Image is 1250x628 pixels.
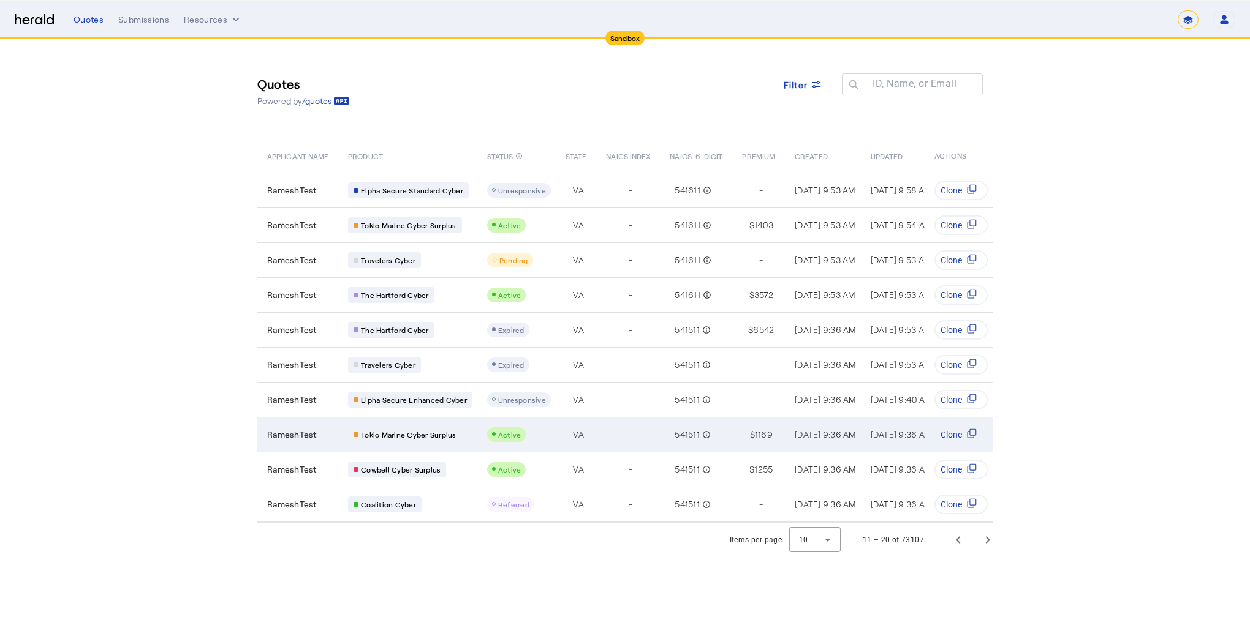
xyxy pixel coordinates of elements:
span: 541511 [675,428,700,441]
span: VA [573,428,584,441]
span: RameshTest [267,394,317,406]
span: $ [748,324,753,336]
button: Clone [934,460,988,479]
mat-icon: info_outline [700,289,711,301]
span: Active [498,465,521,474]
button: Clone [934,285,988,305]
div: Submissions [118,13,169,26]
span: The Hartford Cyber [361,290,429,300]
span: Referred [498,500,529,509]
span: 541511 [675,324,700,336]
span: - [629,394,632,406]
span: [DATE] 9:36 AM [795,394,856,405]
button: Clone [934,215,988,235]
span: [DATE] 9:36 AM [795,464,856,474]
span: [DATE] 9:53 AM [795,220,855,230]
span: - [629,359,632,371]
span: 541511 [675,498,700,510]
span: APPLICANT NAME [267,149,328,162]
span: Tokio Marine Cyber Surplus [361,430,456,439]
span: RameshTest [267,184,317,196]
span: [DATE] 9:36 AM [795,359,856,370]
span: [DATE] 9:36 AM [795,499,856,509]
span: Clone [941,463,962,476]
span: Filter [784,78,808,91]
span: [DATE] 9:40 AM [871,394,932,405]
span: Unresponsive [498,186,546,195]
mat-icon: info_outline [700,359,711,371]
span: [DATE] 9:53 AM [795,255,855,265]
span: VA [573,254,584,266]
button: Resources dropdown menu [184,13,242,26]
span: 1403 [754,219,773,231]
button: Clone [934,250,988,270]
span: Clone [941,359,962,371]
span: Active [498,221,521,230]
p: Powered by [257,95,349,107]
button: Clone [934,181,988,200]
span: 6542 [753,324,774,336]
span: Clone [941,428,962,441]
span: 1255 [754,463,773,476]
button: Next page [973,525,1002,555]
span: [DATE] 9:36 AM [871,429,932,439]
span: - [629,254,632,266]
span: Clone [941,498,962,510]
span: VA [573,463,584,476]
span: [DATE] 9:36 AM [795,324,856,335]
span: [DATE] 9:53 AM [795,290,855,300]
span: [DATE] 9:53 AM [795,185,855,195]
span: $ [749,289,754,301]
mat-icon: info_outline [700,254,711,266]
span: [DATE] 9:53 AM [871,324,931,335]
div: Quotes [74,13,104,26]
span: - [759,394,763,406]
span: PRODUCT [348,149,383,162]
span: UPDATED [871,149,903,162]
span: $ [749,219,754,231]
span: VA [573,184,584,196]
span: Cowbell Cyber Surplus [361,465,441,474]
a: /quotes [302,95,349,107]
span: Clone [941,324,962,336]
span: Clone [941,219,962,231]
span: [DATE] 9:36 AM [871,499,932,509]
img: Herald Logo [15,14,54,26]
table: Table view of all quotes submitted by your platform [257,138,1133,523]
span: VA [573,219,584,231]
span: - [759,184,763,196]
span: CREATED [795,149,828,162]
span: [DATE] 9:58 AM [871,185,931,195]
mat-icon: info_outline [700,219,711,231]
span: Expired [498,361,525,369]
span: Clone [941,184,962,196]
button: Clone [934,495,988,514]
span: 541511 [675,463,700,476]
span: - [629,498,632,510]
span: Elpha Secure Enhanced Cyber [361,395,467,405]
span: Clone [941,254,962,266]
button: Filter [774,73,833,95]
mat-icon: info_outline [700,184,711,196]
span: 541511 [675,394,700,406]
mat-icon: info_outline [700,428,711,441]
span: Elpha Secure Standard Cyber [361,185,463,195]
h3: Quotes [257,75,349,92]
mat-label: ID, Name, or Email [873,78,956,89]
button: Clone [934,425,988,444]
span: $ [750,428,755,441]
span: Clone [941,289,962,301]
span: NAICS-6-DIGIT [670,149,722,162]
button: Previous page [944,525,973,555]
span: VA [573,289,584,301]
button: Clone [934,320,988,340]
span: [DATE] 9:36 AM [795,429,856,439]
span: - [629,463,632,476]
span: - [629,219,632,231]
span: STATE [566,149,586,162]
span: Expired [498,326,525,334]
mat-icon: info_outline [700,463,711,476]
span: - [629,428,632,441]
span: 1169 [755,428,773,441]
span: 541611 [675,184,700,196]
